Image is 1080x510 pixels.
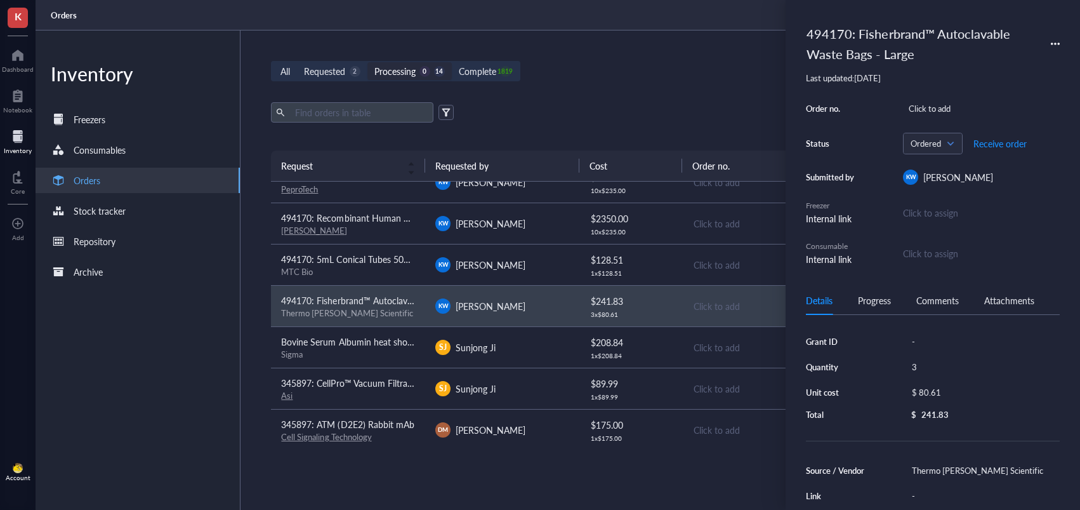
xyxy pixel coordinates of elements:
[280,64,290,78] div: All
[36,198,240,224] a: Stock tracker
[682,326,836,368] td: Click to add
[456,341,496,354] span: Sunjong Ji
[806,138,857,149] div: Status
[591,352,672,359] div: 1 x $ 208.84
[11,167,25,195] a: Core
[682,151,836,181] th: Order no.
[74,204,126,218] div: Stock tracker
[2,45,34,73] a: Dashboard
[682,409,836,450] td: Click to add
[456,176,525,189] span: [PERSON_NAME]
[694,217,826,231] div: Click to add
[281,253,423,265] span: 494170: 5mL Conical Tubes 500/CS
[682,285,836,326] td: Click to add
[281,294,501,307] span: 494170: Fisherbrand™ Autoclavable Waste Bags - Large
[906,358,1060,376] div: 3
[36,137,240,163] a: Consumables
[806,336,871,347] div: Grant ID
[281,431,371,443] a: Cell Signaling Technology
[281,389,293,401] a: Asi
[74,234,115,248] div: Repository
[438,178,448,187] span: KW
[801,20,1043,67] div: 494170: Fisherbrand™ Autoclavable Waste Bags - Large
[281,307,415,319] div: Thermo [PERSON_NAME] Scientific
[425,151,579,181] th: Requested by
[271,61,520,81] div: segmented control
[806,465,871,476] div: Source / Vendor
[456,217,525,230] span: [PERSON_NAME]
[806,211,857,225] div: Internal link
[806,387,871,398] div: Unit cost
[905,173,916,182] span: KW
[456,300,525,312] span: [PERSON_NAME]
[591,335,672,349] div: $ 208.84
[694,340,826,354] div: Click to add
[806,200,857,211] div: Freezer
[4,147,32,154] div: Inventory
[3,106,32,114] div: Notebook
[3,86,32,114] a: Notebook
[36,259,240,285] a: Archive
[591,294,672,308] div: $ 241.83
[438,260,448,269] span: KW
[682,203,836,244] td: Click to add
[806,72,1060,84] div: Last updated: [DATE]
[579,151,682,181] th: Cost
[591,311,672,318] div: 3 x $ 80.61
[36,168,240,193] a: Orders
[434,66,445,77] div: 14
[36,61,240,86] div: Inventory
[906,384,1055,401] div: $ 80.61
[281,266,415,278] div: MTC Bio
[11,187,25,195] div: Core
[903,100,1060,117] div: Click to add
[13,463,23,473] img: da48f3c6-a43e-4a2d-aade-5eac0d93827f.jpeg
[682,244,836,285] td: Click to add
[806,490,871,502] div: Link
[281,183,318,195] a: PeproTech
[281,224,347,236] a: [PERSON_NAME]
[281,349,415,360] div: Sigma
[858,293,891,307] div: Progress
[806,409,871,420] div: Total
[921,409,949,420] div: 241.83
[591,434,672,442] div: 1 x $ 175.00
[806,252,857,266] div: Internal link
[281,377,586,389] span: 345897: CellPro™ Vacuum Filtration Flasks PES Membrane, 12/Case - 250 mL
[281,418,414,431] span: 345897: ATM (D2E2) Rabbit mAb
[271,151,425,181] th: Request
[694,258,826,272] div: Click to add
[694,299,826,313] div: Click to add
[591,418,672,432] div: $ 175.00
[906,333,1060,351] div: -
[591,211,672,225] div: $ 2350.00
[903,206,1060,220] div: Click to assign
[694,423,826,437] div: Click to add
[15,8,22,24] span: K
[806,361,871,373] div: Quantity
[591,377,672,391] div: $ 89.99
[6,474,30,481] div: Account
[438,219,448,228] span: KW
[456,258,525,271] span: [PERSON_NAME]
[591,393,672,401] div: 1 x $ 89.99
[350,66,360,77] div: 2
[456,424,525,436] span: [PERSON_NAME]
[911,409,916,420] div: $
[281,159,400,173] span: Request
[984,293,1034,307] div: Attachments
[281,211,441,224] span: 494170: Recombinant Human PDGF-BB
[281,335,499,348] span: Bovine Serum Albumin heat shock fraction, pH 7, ≥98%
[74,112,105,126] div: Freezers
[74,265,103,279] div: Archive
[806,293,833,307] div: Details
[374,64,416,78] div: Processing
[500,66,511,77] div: 1819
[906,462,1060,480] div: Thermo [PERSON_NAME] Scientific
[419,66,430,77] div: 0
[36,229,240,254] a: Repository
[591,253,672,267] div: $ 128.51
[304,64,345,78] div: Requested
[694,382,826,396] div: Click to add
[439,342,447,353] span: SJ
